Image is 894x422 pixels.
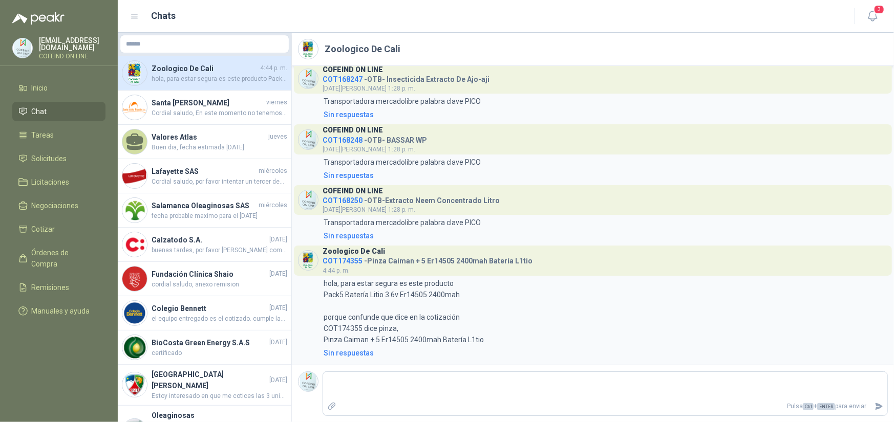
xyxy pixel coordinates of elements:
[152,391,287,401] span: Estoy interesado en que me cotices las 3 unidades
[32,129,54,141] span: Tareas
[118,262,291,296] a: Company LogoFundación Clínica Shaio[DATE]cordial saludo, anexo remision
[874,5,885,14] span: 3
[324,96,481,107] p: Transportadora mercadolibre palabra clave PICO
[152,97,264,108] h4: Santa [PERSON_NAME]
[299,190,318,210] img: Company Logo
[324,230,374,241] div: Sin respuestas
[152,177,287,187] span: Cordial saludo, por favor intentar un tercer despacho se envía OC 261100
[122,372,147,397] img: Company Logo
[152,337,267,348] h4: BioCosta Green Energy S.A.S
[118,91,291,125] a: Company LogoSanta [PERSON_NAME]viernesCordial saludo, En este momento no tenemos unidades disponi...
[32,224,55,235] span: Cotizar
[340,397,871,415] p: Pulsa + para enviar
[299,130,318,149] img: Company Logo
[323,134,427,143] h4: - OTB- BASSAR WP
[122,61,147,85] img: Company Logo
[32,247,96,270] span: Órdenes de Compra
[269,303,287,313] span: [DATE]
[323,73,489,82] h4: - OTB- Insecticida Extracto De Ajo-aji
[269,235,287,245] span: [DATE]
[299,39,318,59] img: Company Logo
[32,153,67,164] span: Solicitudes
[39,37,105,51] p: [EMAIL_ADDRESS][DOMAIN_NAME]
[152,200,257,211] h4: Salamanca Oleaginosas SAS
[323,188,383,194] h3: COFEIND ON LINE
[323,194,500,204] h4: - OTB-Extracto Neem Concentrado Litro
[152,348,287,358] span: certificado
[324,109,374,120] div: Sin respuestas
[118,365,291,406] a: Company Logo[GEOGRAPHIC_DATA][PERSON_NAME][DATE]Estoy interesado en que me cotices las 3 unidades
[118,228,291,262] a: Company LogoCalzatodo S.A.[DATE]buenas tardes, por favor [PERSON_NAME] como el que esta en la foto
[323,136,363,144] span: COT168248
[152,269,267,280] h4: Fundación Clínica Shaio
[269,375,287,385] span: [DATE]
[269,338,287,347] span: [DATE]
[32,106,47,117] span: Chat
[299,372,318,391] img: Company Logo
[122,335,147,360] img: Company Logo
[152,211,287,221] span: fecha probable maximo para el [DATE]
[323,257,363,265] span: COT174355
[324,347,374,359] div: Sin respuestas
[322,109,888,120] a: Sin respuestas
[122,301,147,325] img: Company Logo
[152,280,287,290] span: cordial saludo, anexo remision
[863,7,882,26] button: 3
[324,278,484,345] p: hola, para estar segura es este producto Pack5 Batería Litio 3.6v Er14505 2400mah porque confunde...
[12,278,105,297] a: Remisiones
[152,246,287,255] span: buenas tardes, por favor [PERSON_NAME] como el que esta en la foto
[323,146,415,153] span: [DATE][PERSON_NAME] 1:28 p. m.
[259,166,287,176] span: miércoles
[266,98,287,107] span: viernes
[323,75,363,83] span: COT168247
[118,296,291,330] a: Company LogoColegio Bennett[DATE]el equipo entregado es el cotizado. cumple las caracteriscas env...
[118,159,291,193] a: Company LogoLafayette SASmiércolesCordial saludo, por favor intentar un tercer despacho se envía ...
[323,127,383,133] h3: COFEIND ON LINE
[12,149,105,168] a: Solicitudes
[323,267,350,274] span: 4:44 p. m.
[322,230,888,241] a: Sin respuestas
[152,108,287,118] span: Cordial saludo, En este momento no tenemos unidades disponibles del equipo solicitado, por ende p...
[803,403,814,410] span: Ctrl
[12,78,105,98] a: Inicio
[322,170,888,181] a: Sin respuestas
[32,82,48,94] span: Inicio
[118,330,291,365] a: Company LogoBioCosta Green Energy S.A.S[DATE]certificado
[39,53,105,59] p: COFEIND ON LINE
[323,196,363,205] span: COT168250
[269,269,287,279] span: [DATE]
[322,347,888,359] a: Sin respuestas
[152,74,287,84] span: hola, para estar segura es este producto Pack5 Batería Litio 3.6v Er14505 2400mah porque confunde...
[32,305,90,317] span: Manuales y ayuda
[122,232,147,257] img: Company Logo
[122,95,147,120] img: Company Logo
[118,125,291,159] a: Valores AtlasjuevesBuen dia, fecha estimada [DATE]
[152,9,176,23] h1: Chats
[12,125,105,145] a: Tareas
[12,102,105,121] a: Chat
[152,369,267,391] h4: [GEOGRAPHIC_DATA][PERSON_NAME]
[152,63,258,74] h4: Zoologico De Cali
[324,217,481,228] p: Transportadora mercadolibre palabra clave PICO
[259,201,287,210] span: miércoles
[122,266,147,291] img: Company Logo
[323,254,533,264] h4: - Pinza Caiman + 5 Er14505 2400mah Batería L1tio
[152,314,287,324] span: el equipo entregado es el cotizado. cumple las caracteriscas enviadas y solicitadas aplica igualm...
[12,301,105,321] a: Manuales y ayuda
[152,166,257,177] h4: Lafayette SAS
[299,251,318,270] img: Company Logo
[122,164,147,188] img: Company Logo
[299,69,318,88] img: Company Logo
[325,42,400,56] h2: Zoologico De Cali
[324,157,481,168] p: Transportadora mercadolibre palabra clave PICO
[32,282,70,293] span: Remisiones
[323,67,383,73] h3: COFEIND ON LINE
[323,397,340,415] label: Adjuntar archivos
[152,234,267,246] h4: Calzatodo S.A.
[268,132,287,142] span: jueves
[817,403,835,410] span: ENTER
[12,219,105,239] a: Cotizar
[324,170,374,181] div: Sin respuestas
[12,243,105,274] a: Órdenes de Compra
[12,196,105,215] a: Negociaciones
